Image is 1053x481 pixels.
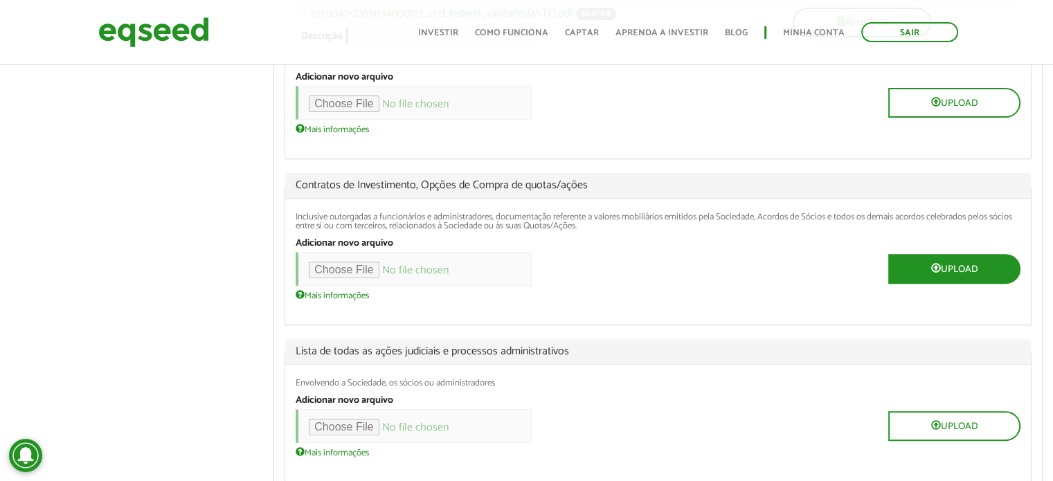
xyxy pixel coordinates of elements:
[296,446,369,457] a: Mais informações
[861,22,958,42] a: Sair
[296,346,1020,357] span: Lista de todas as ações judiciais e processos administrativos
[475,28,548,37] a: Como funciona
[888,254,1020,284] button: Upload
[296,396,393,406] label: Adicionar novo arquivo
[725,28,748,37] a: Blog
[296,212,1020,230] div: Inclusive outorgadas a funcionários e administradores, documentação referente a valores mobiliári...
[296,73,393,82] label: Adicionar novo arquivo
[296,123,369,134] a: Mais informações
[888,88,1020,118] button: Upload
[296,180,1020,191] span: Contratos de Investimento, Opções de Compra de quotas/ações
[565,28,599,37] a: Captar
[98,14,209,51] img: EqSeed
[296,239,393,248] label: Adicionar novo arquivo
[296,289,369,300] a: Mais informações
[615,28,708,37] a: Aprenda a investir
[418,28,458,37] a: Investir
[783,28,845,37] a: Minha conta
[888,411,1020,441] button: Upload
[296,379,1020,388] div: Envolvendo a Sociedade, os sócios ou administradores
